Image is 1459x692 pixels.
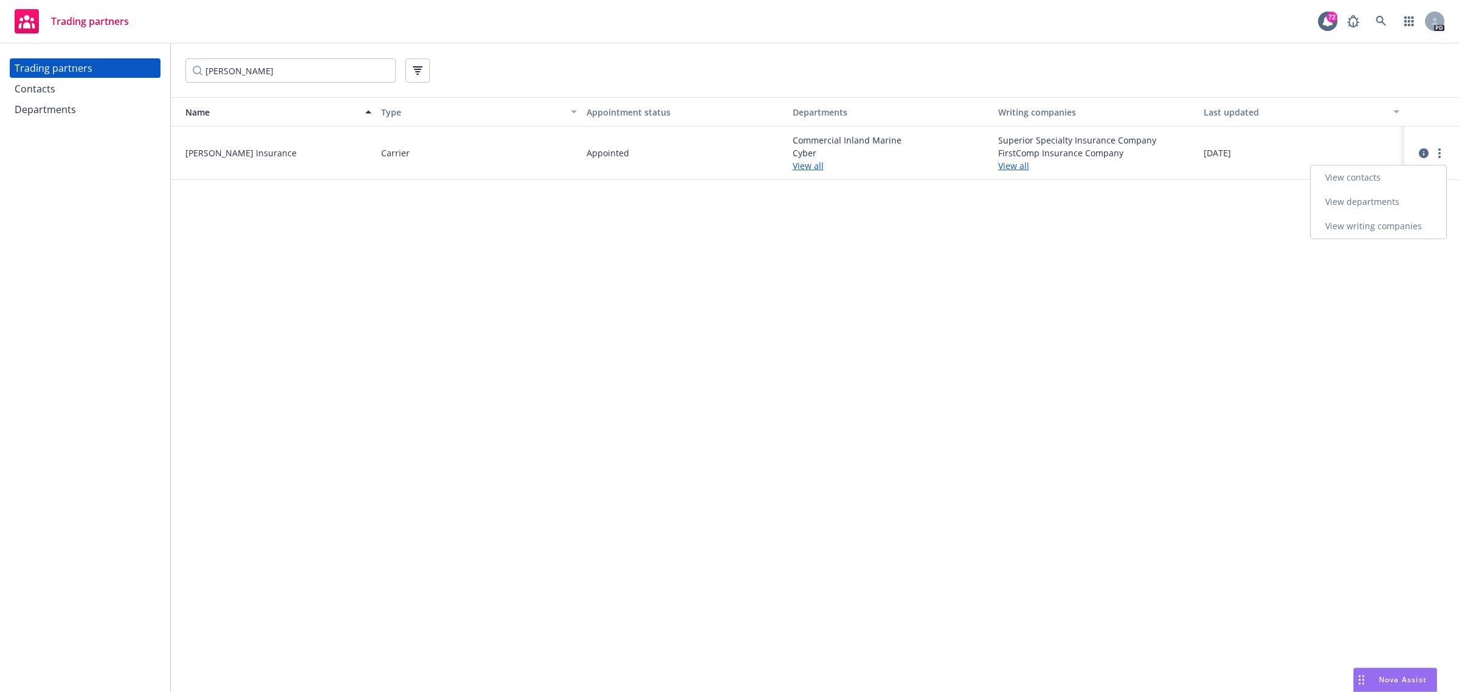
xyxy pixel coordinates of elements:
[15,58,92,78] div: Trading partners
[381,147,410,159] span: Carrier
[1326,12,1337,22] div: 72
[788,97,993,126] button: Departments
[176,106,358,119] div: Name
[1397,9,1421,33] a: Switch app
[998,147,1194,159] span: FirstComp Insurance Company
[793,106,988,119] div: Departments
[10,100,160,119] a: Departments
[1204,106,1386,119] div: Last updated
[587,147,629,159] span: Appointed
[15,100,76,119] div: Departments
[10,79,160,99] a: Contacts
[1379,674,1427,685] span: Nova Assist
[185,147,371,159] span: [PERSON_NAME] Insurance
[10,4,134,38] a: Trading partners
[376,97,582,126] button: Type
[998,134,1194,147] span: Superior Specialty Insurance Company
[185,58,396,83] input: Filter by keyword...
[793,159,988,172] a: View all
[1432,146,1447,161] a: more
[582,97,787,126] button: Appointment status
[1311,214,1446,238] a: View writing companies
[1353,668,1437,692] button: Nova Assist
[1369,9,1393,33] a: Search
[998,159,1194,172] a: View all
[1204,147,1231,159] span: [DATE]
[998,106,1194,119] div: Writing companies
[793,147,988,159] span: Cyber
[993,97,1199,126] button: Writing companies
[171,97,376,126] button: Name
[15,79,55,99] div: Contacts
[587,106,782,119] div: Appointment status
[1416,146,1431,161] a: circleInformation
[793,134,988,147] span: Commercial Inland Marine
[381,106,564,119] div: Type
[1341,9,1365,33] a: Report a Bug
[1311,165,1446,190] a: View contacts
[1354,668,1369,691] div: Drag to move
[1199,97,1404,126] button: Last updated
[10,58,160,78] a: Trading partners
[1311,190,1446,214] a: View departments
[51,16,129,26] span: Trading partners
